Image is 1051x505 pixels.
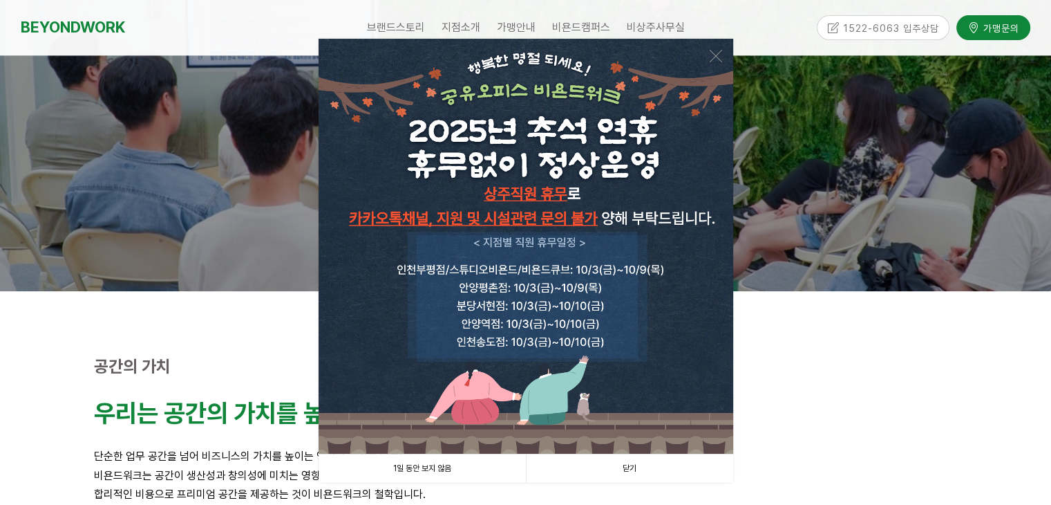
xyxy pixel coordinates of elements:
a: 가맹안내 [489,10,544,45]
a: 비상주사무실 [618,10,693,45]
span: 브랜드스토리 [367,21,425,34]
a: 브랜드스토리 [359,10,433,45]
span: 가맹문의 [979,19,1019,33]
a: 지점소개 [433,10,489,45]
img: fee4503f82b0d.png [319,39,733,454]
p: 합리적인 비용으로 프리미엄 공간을 제공하는 것이 비욘드워크의 철학입니다. [94,485,958,504]
span: 비상주사무실 [627,21,685,34]
span: 가맹안내 [497,21,536,34]
span: 비욘드캠퍼스 [552,21,610,34]
p: 단순한 업무 공간을 넘어 비즈니스의 가치를 높이는 영감의 공간을 만듭니다. [94,447,958,466]
a: 비욘드캠퍼스 [544,10,618,45]
p: 비욘드워크는 공간이 생산성과 창의성에 미치는 영향을 잘 알고 있습니다. [94,466,958,485]
strong: 공간의 가치 [94,356,171,376]
a: BEYONDWORK [21,15,125,40]
strong: 우리는 공간의 가치를 높입니다. [94,398,395,428]
a: 닫기 [526,454,733,483]
a: 가맹문의 [956,13,1030,37]
a: 1일 동안 보지 않음 [319,454,526,483]
span: 지점소개 [442,21,480,34]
